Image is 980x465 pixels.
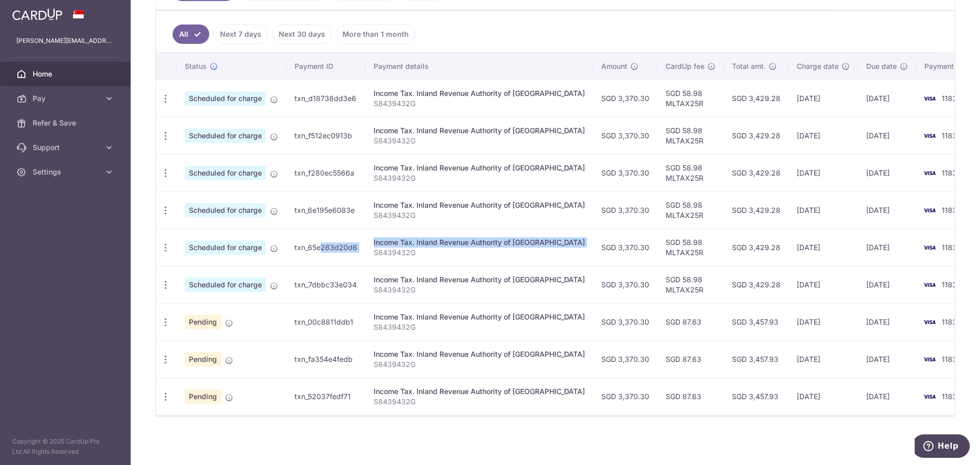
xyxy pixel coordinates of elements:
[374,312,585,322] div: Income Tax. Inland Revenue Authority of [GEOGRAPHIC_DATA]
[593,340,657,378] td: SGD 3,370.30
[593,378,657,415] td: SGD 3,370.30
[657,154,724,191] td: SGD 58.98 MLTAX25R
[657,191,724,229] td: SGD 58.98 MLTAX25R
[942,280,957,289] span: 1183
[286,80,365,117] td: txn_d18738dd3e6
[724,266,789,303] td: SGD 3,429.28
[919,241,940,254] img: Bank Card
[789,229,858,266] td: [DATE]
[858,154,916,191] td: [DATE]
[601,61,627,71] span: Amount
[374,397,585,407] p: S8439432G
[942,168,957,177] span: 1183
[789,117,858,154] td: [DATE]
[33,167,100,177] span: Settings
[374,173,585,183] p: S8439432G
[942,131,957,140] span: 1183
[185,389,221,404] span: Pending
[185,166,266,180] span: Scheduled for charge
[185,61,207,71] span: Status
[365,53,593,80] th: Payment details
[919,167,940,179] img: Bank Card
[919,204,940,216] img: Bank Card
[593,229,657,266] td: SGD 3,370.30
[724,340,789,378] td: SGD 3,457.93
[657,80,724,117] td: SGD 58.98 MLTAX25R
[374,359,585,370] p: S8439432G
[185,352,221,366] span: Pending
[942,355,957,363] span: 1183
[213,25,268,44] a: Next 7 days
[185,315,221,329] span: Pending
[858,229,916,266] td: [DATE]
[666,61,704,71] span: CardUp fee
[374,99,585,109] p: S8439432G
[858,117,916,154] td: [DATE]
[272,25,332,44] a: Next 30 days
[858,303,916,340] td: [DATE]
[374,136,585,146] p: S8439432G
[185,203,266,217] span: Scheduled for charge
[185,240,266,255] span: Scheduled for charge
[374,163,585,173] div: Income Tax. Inland Revenue Authority of [GEOGRAPHIC_DATA]
[593,303,657,340] td: SGD 3,370.30
[657,378,724,415] td: SGD 87.63
[33,142,100,153] span: Support
[657,229,724,266] td: SGD 58.98 MLTAX25R
[866,61,897,71] span: Due date
[374,200,585,210] div: Income Tax. Inland Revenue Authority of [GEOGRAPHIC_DATA]
[286,266,365,303] td: txn_7dbbc33e034
[732,61,766,71] span: Total amt.
[797,61,839,71] span: Charge date
[919,353,940,365] img: Bank Card
[657,303,724,340] td: SGD 87.63
[789,191,858,229] td: [DATE]
[724,229,789,266] td: SGD 3,429.28
[657,117,724,154] td: SGD 58.98 MLTAX25R
[724,117,789,154] td: SGD 3,429.28
[374,237,585,248] div: Income Tax. Inland Revenue Authority of [GEOGRAPHIC_DATA]
[858,266,916,303] td: [DATE]
[789,266,858,303] td: [DATE]
[374,386,585,397] div: Income Tax. Inland Revenue Authority of [GEOGRAPHIC_DATA]
[942,317,957,326] span: 1183
[593,117,657,154] td: SGD 3,370.30
[942,243,957,252] span: 1183
[16,36,114,46] p: [PERSON_NAME][EMAIL_ADDRESS][DOMAIN_NAME]
[724,80,789,117] td: SGD 3,429.28
[33,93,100,104] span: Pay
[919,130,940,142] img: Bank Card
[724,378,789,415] td: SGD 3,457.93
[593,154,657,191] td: SGD 3,370.30
[942,206,957,214] span: 1183
[919,279,940,291] img: Bank Card
[33,69,100,79] span: Home
[374,88,585,99] div: Income Tax. Inland Revenue Authority of [GEOGRAPHIC_DATA]
[374,285,585,295] p: S8439432G
[858,80,916,117] td: [DATE]
[789,154,858,191] td: [DATE]
[593,266,657,303] td: SGD 3,370.30
[789,340,858,378] td: [DATE]
[286,53,365,80] th: Payment ID
[858,191,916,229] td: [DATE]
[286,229,365,266] td: txn_65e263d20d6
[185,91,266,106] span: Scheduled for charge
[915,434,970,460] iframe: Opens a widget where you can find more information
[858,340,916,378] td: [DATE]
[374,126,585,136] div: Income Tax. Inland Revenue Authority of [GEOGRAPHIC_DATA]
[286,378,365,415] td: txn_52037fedf71
[173,25,209,44] a: All
[919,390,940,403] img: Bank Card
[374,322,585,332] p: S8439432G
[724,303,789,340] td: SGD 3,457.93
[185,278,266,292] span: Scheduled for charge
[724,191,789,229] td: SGD 3,429.28
[593,191,657,229] td: SGD 3,370.30
[593,80,657,117] td: SGD 3,370.30
[657,340,724,378] td: SGD 87.63
[919,316,940,328] img: Bank Card
[12,8,62,20] img: CardUp
[919,92,940,105] img: Bank Card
